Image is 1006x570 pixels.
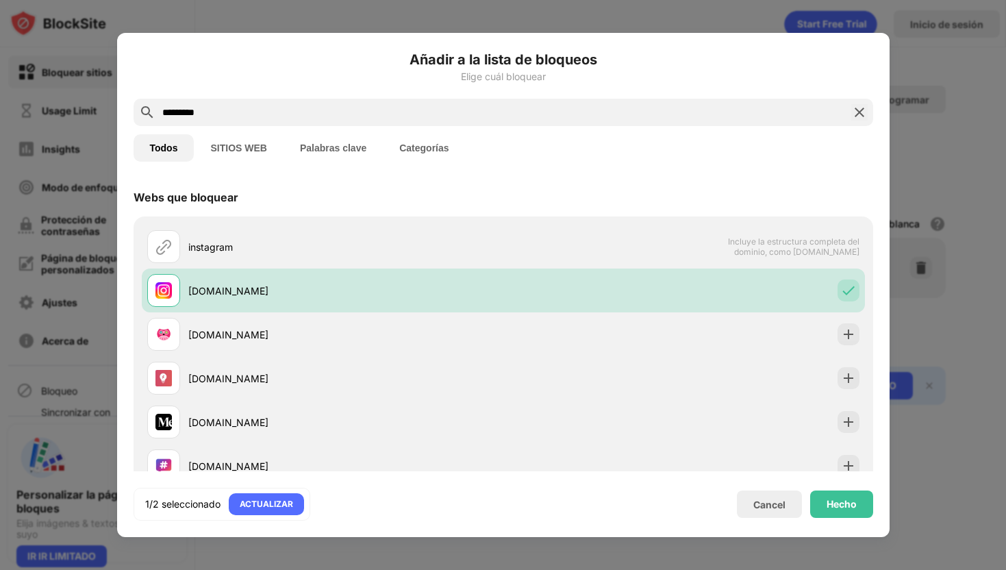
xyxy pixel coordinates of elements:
[155,326,172,343] img: favicons
[827,499,857,510] div: Hecho
[188,371,503,386] div: [DOMAIN_NAME]
[134,134,194,162] button: Todos
[240,497,293,511] div: ACTUALIZAR
[155,282,172,299] img: favicons
[145,497,221,511] div: 1/2 seleccionado
[139,104,155,121] img: search.svg
[188,415,503,430] div: [DOMAIN_NAME]
[194,134,283,162] button: SITIOS WEB
[188,284,503,298] div: [DOMAIN_NAME]
[155,414,172,430] img: favicons
[284,134,383,162] button: Palabras clave
[134,71,873,82] div: Elige cuál bloquear
[718,236,859,257] span: Incluye la estructura completa del dominio, como [DOMAIN_NAME]
[188,459,503,473] div: [DOMAIN_NAME]
[851,104,868,121] img: search-close
[753,499,785,510] div: Cancel
[155,370,172,386] img: favicons
[134,190,238,204] div: Webs que bloquear
[134,49,873,70] h6: Añadir a la lista de bloqueos
[188,240,503,254] div: instagram
[155,458,172,474] img: favicons
[188,327,503,342] div: [DOMAIN_NAME]
[383,134,465,162] button: Categorías
[155,238,172,255] img: url.svg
